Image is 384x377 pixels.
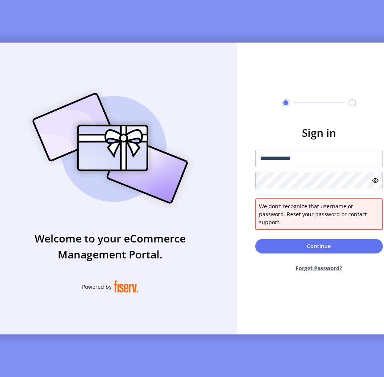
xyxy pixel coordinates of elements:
[255,239,383,253] button: Continue
[255,258,383,278] button: Forget Password?
[255,125,383,141] h3: Sign in
[259,202,379,226] span: We don’t recognize that username or password. Reset your password or contact support.
[82,283,112,291] span: Powered by
[21,84,199,212] img: card_Illustration.svg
